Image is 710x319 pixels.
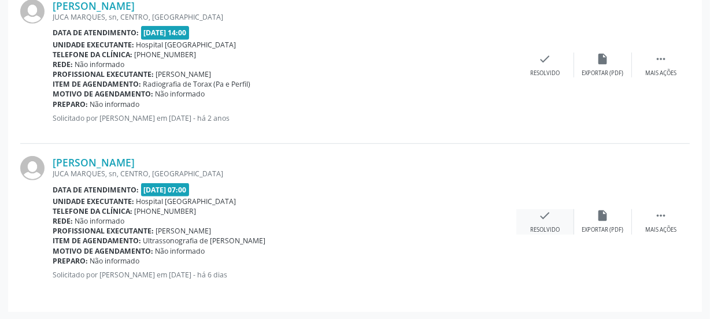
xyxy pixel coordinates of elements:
a: [PERSON_NAME] [53,156,135,169]
i:  [654,53,667,65]
span: Hospital [GEOGRAPHIC_DATA] [136,196,236,206]
b: Item de agendamento: [53,236,141,246]
b: Telefone da clínica: [53,50,132,60]
div: Mais ações [645,69,676,77]
span: [DATE] 14:00 [141,26,190,39]
span: [PHONE_NUMBER] [135,50,197,60]
div: Exportar (PDF) [582,69,624,77]
span: [PERSON_NAME] [156,69,212,79]
b: Unidade executante: [53,40,134,50]
div: Mais ações [645,226,676,234]
span: [PHONE_NUMBER] [135,206,197,216]
b: Item de agendamento: [53,79,141,89]
span: Hospital [GEOGRAPHIC_DATA] [136,40,236,50]
i: insert_drive_file [597,209,609,222]
span: [PERSON_NAME] [156,226,212,236]
p: Solicitado por [PERSON_NAME] em [DATE] - há 2 anos [53,113,516,123]
span: Não informado [75,60,125,69]
p: Solicitado por [PERSON_NAME] em [DATE] - há 6 dias [53,270,516,280]
i: insert_drive_file [597,53,609,65]
b: Telefone da clínica: [53,206,132,216]
b: Data de atendimento: [53,185,139,195]
i: check [539,53,552,65]
b: Data de atendimento: [53,28,139,38]
div: JUCA MARQUES, sn, CENTRO, [GEOGRAPHIC_DATA] [53,12,516,22]
b: Preparo: [53,99,88,109]
div: JUCA MARQUES, sn, CENTRO, [GEOGRAPHIC_DATA] [53,169,516,179]
span: Não informado [156,246,205,256]
b: Profissional executante: [53,69,154,79]
i: check [539,209,552,222]
span: Ultrassonografia de [PERSON_NAME] [143,236,266,246]
span: [DATE] 07:00 [141,183,190,196]
b: Unidade executante: [53,196,134,206]
b: Motivo de agendamento: [53,246,153,256]
b: Motivo de agendamento: [53,89,153,99]
i:  [654,209,667,222]
div: Resolvido [530,69,560,77]
span: Não informado [156,89,205,99]
span: Não informado [90,256,140,266]
span: Não informado [75,216,125,226]
b: Profissional executante: [53,226,154,236]
b: Preparo: [53,256,88,266]
img: img [20,156,45,180]
div: Exportar (PDF) [582,226,624,234]
div: Resolvido [530,226,560,234]
span: Não informado [90,99,140,109]
b: Rede: [53,60,73,69]
span: Radiografia de Torax (Pa e Perfil) [143,79,251,89]
b: Rede: [53,216,73,226]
